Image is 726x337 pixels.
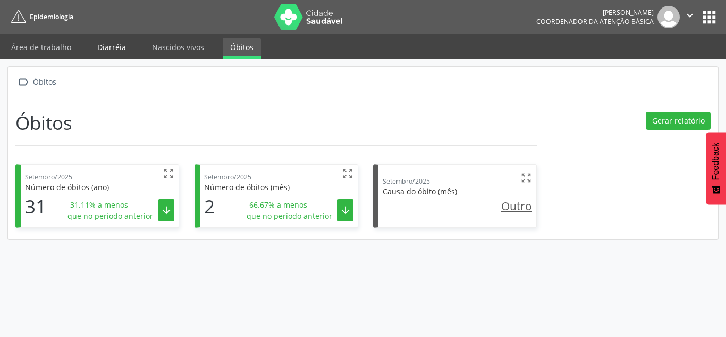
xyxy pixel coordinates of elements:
[204,182,290,192] span: Número de óbitos (mês)
[700,8,719,27] button: apps
[25,182,109,192] span: Número de óbitos (ano)
[145,38,212,56] a: Nascidos vivos
[247,210,332,221] span: que no período anterior
[223,38,261,59] a: Óbitos
[706,132,726,204] button: Feedback - Mostrar pesquisa
[383,177,430,186] span: Setembro/2025
[25,195,46,218] h1: 31
[711,143,721,180] span: Feedback
[7,8,73,26] a: Epidemiologia
[25,172,72,182] span: Setembro/2025
[501,199,532,213] u: Outro
[15,74,58,89] a:  Óbitos
[163,168,174,179] i: 
[4,38,79,56] a: Área de trabalho
[342,168,353,179] i: 
[646,112,711,130] button: Gerar relatório
[15,164,179,228] div: Setembro/2025  Número de óbitos (ano) 31 -31.11% a menos que no período anterior 
[204,195,215,218] h1: 2
[31,74,58,89] div: Óbitos
[340,204,351,216] i: 
[680,6,700,28] button: 
[67,199,153,210] span: -31.11% a menos
[15,112,72,134] h1: Óbitos
[67,210,153,221] span: que no período anterior
[161,204,172,216] i: 
[195,164,358,228] div: Setembro/2025  Número de óbitos (mês) 2 -66.67% a menos que no período anterior 
[204,172,251,182] span: Setembro/2025
[15,74,31,89] i: 
[90,38,133,56] a: Diarréia
[383,186,457,196] span: Causa do óbito (mês)
[373,164,537,228] div: Setembro/2025  Causa do óbito (mês) Outro
[536,17,654,26] span: Coordenador da Atenção Básica
[30,12,73,21] span: Epidemiologia
[657,6,680,28] img: img
[520,172,532,184] i: 
[247,199,332,210] span: -66.67% a menos
[684,10,696,21] i: 
[536,8,654,17] div: [PERSON_NAME]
